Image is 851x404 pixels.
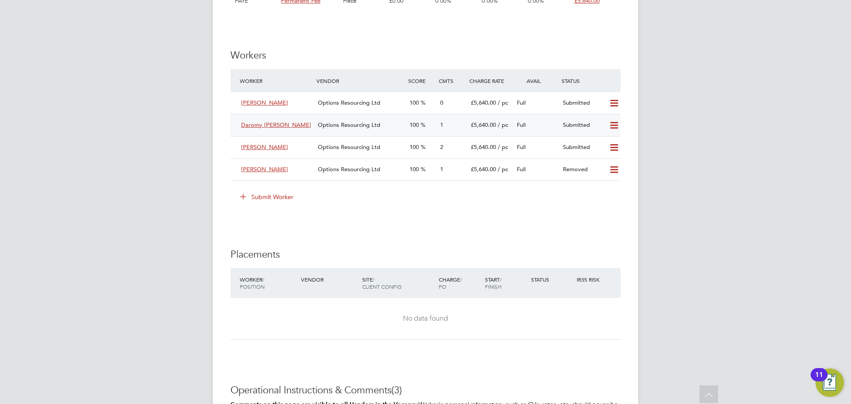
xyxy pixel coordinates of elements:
[517,121,526,129] span: Full
[239,314,612,323] div: No data found
[498,165,508,173] span: / pc
[314,73,406,89] div: Vendor
[241,121,311,129] span: Daromy [PERSON_NAME]
[559,140,605,155] div: Submitted
[318,121,380,129] span: Options Resourcing Ltd
[559,96,605,110] div: Submitted
[299,271,360,287] div: Vendor
[467,73,513,89] div: Charge Rate
[559,73,621,89] div: Status
[406,73,437,89] div: Score
[318,99,380,106] span: Options Resourcing Ltd
[471,165,496,173] span: £5,640.00
[498,121,508,129] span: / pc
[410,165,419,173] span: 100
[410,121,419,129] span: 100
[318,143,380,151] span: Options Resourcing Ltd
[574,271,605,287] div: IR35 Risk
[391,384,402,396] span: (3)
[410,99,419,106] span: 100
[483,271,529,294] div: Start
[241,143,288,151] span: [PERSON_NAME]
[471,143,496,151] span: £5,640.00
[517,99,526,106] span: Full
[440,121,443,129] span: 1
[498,99,508,106] span: / pc
[437,73,467,89] div: Cmts
[498,143,508,151] span: / pc
[815,375,823,386] div: 11
[471,121,496,129] span: £5,640.00
[241,165,288,173] span: [PERSON_NAME]
[362,276,402,290] span: / Client Config
[529,271,575,287] div: Status
[437,271,483,294] div: Charge
[238,73,314,89] div: Worker
[410,143,419,151] span: 100
[517,165,526,173] span: Full
[440,165,443,173] span: 1
[485,276,502,290] span: / Finish
[513,73,559,89] div: Avail
[241,99,288,106] span: [PERSON_NAME]
[816,369,844,397] button: Open Resource Center, 11 new notifications
[471,99,496,106] span: £5,640.00
[230,384,621,397] h3: Operational Instructions & Comments
[234,190,301,204] button: Submit Worker
[240,276,265,290] span: / Position
[440,143,443,151] span: 2
[439,276,462,290] span: / PO
[559,162,605,177] div: Removed
[230,49,621,62] h3: Workers
[360,271,437,294] div: Site
[238,271,299,294] div: Worker
[440,99,443,106] span: 0
[517,143,526,151] span: Full
[559,118,605,133] div: Submitted
[318,165,380,173] span: Options Resourcing Ltd
[230,248,621,261] h3: Placements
